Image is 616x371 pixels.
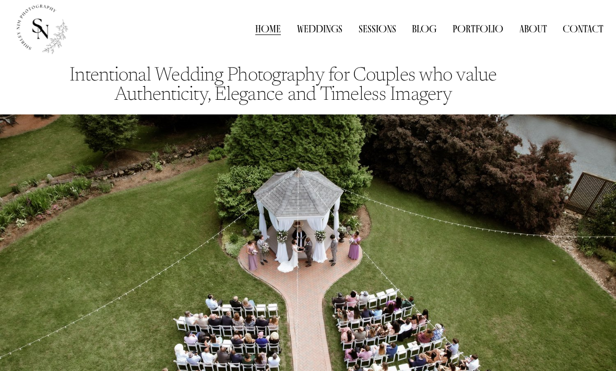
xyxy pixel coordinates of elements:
a: Blog [412,21,436,36]
span: Portfolio [453,22,503,35]
a: Contact [563,21,603,36]
img: Shirley Nim Photography [13,1,68,56]
a: About [519,21,547,36]
code: Intentional Wedding Photography for Couples who value Authenticity, Elegance and Timeless Imagery [69,66,501,105]
a: folder dropdown [453,21,503,36]
a: Weddings [297,21,342,36]
a: Sessions [359,21,396,36]
a: Home [255,21,281,36]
